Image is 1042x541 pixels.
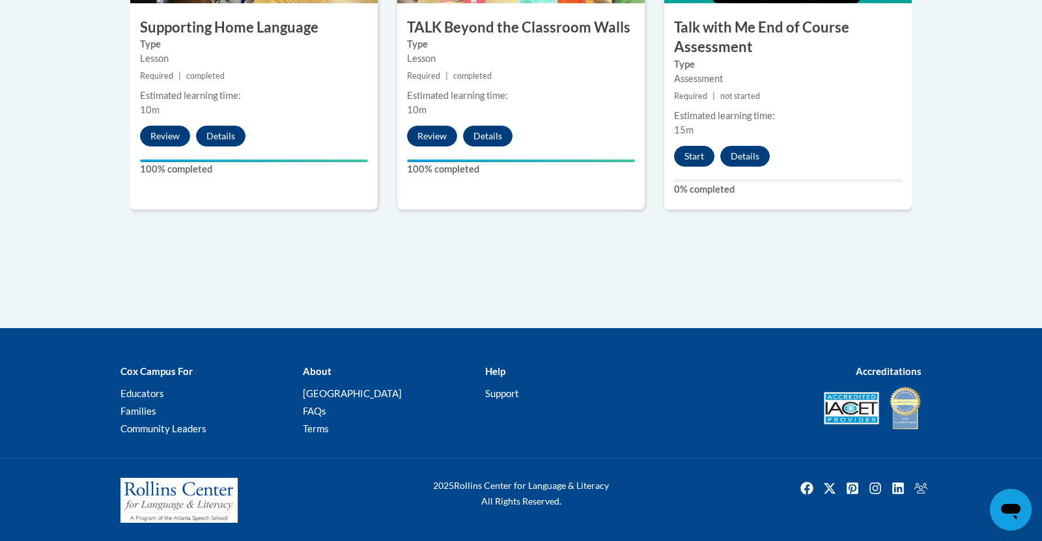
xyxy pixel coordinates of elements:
div: Rollins Center for Language & Literacy All Rights Reserved. [384,478,658,509]
span: | [712,91,715,101]
a: Families [120,405,156,417]
img: Twitter icon [819,478,840,499]
div: Lesson [140,51,368,66]
a: Facebook [796,478,817,499]
h3: TALK Beyond the Classroom Walls [397,18,645,38]
a: Community Leaders [120,423,206,434]
b: Accreditations [856,365,922,377]
label: 100% completed [407,162,635,176]
button: Review [140,126,190,146]
a: Terms [303,423,329,434]
span: 10m [140,104,160,115]
span: not started [720,91,760,101]
span: 2025 [433,480,454,491]
span: completed [186,71,225,81]
img: Facebook icon [796,478,817,499]
iframe: Button to launch messaging window [990,489,1032,531]
img: LinkedIn icon [888,478,908,499]
div: Your progress [407,160,635,162]
a: Pinterest [842,478,863,499]
button: Review [407,126,457,146]
span: | [445,71,448,81]
div: Assessment [674,72,902,86]
span: Required [407,71,440,81]
span: Required [674,91,707,101]
span: 10m [407,104,427,115]
button: Start [674,146,714,167]
div: Estimated learning time: [674,109,902,123]
img: IDA® Accredited [889,385,922,431]
button: Details [720,146,770,167]
img: Pinterest icon [842,478,863,499]
b: About [303,365,331,377]
div: Lesson [407,51,635,66]
div: Estimated learning time: [140,89,368,103]
button: Details [463,126,513,146]
h3: Supporting Home Language [130,18,378,38]
a: Support [485,387,519,399]
a: [GEOGRAPHIC_DATA] [303,387,402,399]
span: Required [140,71,173,81]
a: Educators [120,387,164,399]
label: Type [140,37,368,51]
div: Estimated learning time: [407,89,635,103]
a: Facebook Group [910,478,931,499]
label: Type [407,37,635,51]
label: Type [674,57,902,72]
img: Rollins Center for Language & Literacy - A Program of the Atlanta Speech School [120,478,238,523]
label: 100% completed [140,162,368,176]
img: Facebook group icon [910,478,931,499]
a: Linkedin [888,478,908,499]
a: Twitter [819,478,840,499]
b: Cox Campus For [120,365,193,377]
span: completed [453,71,492,81]
a: Instagram [865,478,886,499]
span: | [178,71,181,81]
label: 0% completed [674,182,902,197]
b: Help [485,365,505,377]
span: 15m [674,124,694,135]
button: Details [196,126,246,146]
h3: Talk with Me End of Course Assessment [664,18,912,58]
img: Accredited IACET® Provider [824,392,879,424]
div: Your progress [140,160,368,162]
img: Instagram icon [865,478,886,499]
a: FAQs [303,405,326,417]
